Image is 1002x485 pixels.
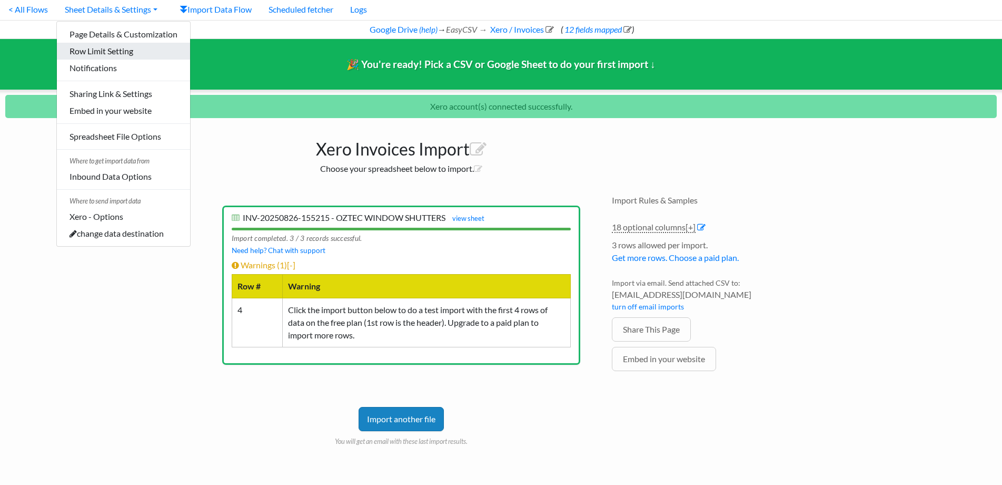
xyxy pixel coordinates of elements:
[57,208,190,225] a: Xero - Options
[57,154,190,168] span: Where to get import data from
[282,298,570,347] td: Click the import button below to do a test import with the first 4 rows of data on the free plan ...
[446,24,487,34] i: EasyCSV →
[612,347,716,371] a: Embed in your website
[232,298,282,347] td: 4
[368,24,418,34] a: Google Drive
[57,225,190,242] a: change data destination
[612,195,791,205] h4: Import Rules & Samples
[280,260,284,270] span: 1
[949,432,989,472] iframe: Drift Widget Chat Controller
[612,288,791,301] span: [EMAIL_ADDRESS][DOMAIN_NAME]
[563,24,632,34] a: 12 fields mapped
[57,85,190,102] a: Sharing Link & Settings
[359,407,444,431] a: Import another file
[419,25,438,34] a: (help)
[57,43,190,60] a: Row Limit Setting
[232,260,295,270] a: Warnings (1)[-]
[57,26,190,43] a: Page Details & Customization
[489,24,554,34] a: Xero / Invoices
[447,214,484,222] a: view sheet
[57,194,190,208] span: Where to send import data
[222,431,580,447] p: You will get an email with these last import results.
[5,95,997,118] p: Xero account(s) connected successfully.
[612,277,791,317] li: Import via email. Send attached CSV to:
[232,246,325,255] a: Need help? Chat with support
[57,60,190,76] a: Notifications
[57,168,190,185] a: Inbound Data Options
[57,128,190,145] a: Spreadsheet File Options
[212,134,591,159] h1: Xero Invoices Import
[612,317,691,342] a: Share This Page
[57,102,190,119] a: Embed in your website
[612,239,791,269] li: 3 rows allowed per import.
[612,253,739,263] a: Get more rows. Choose a paid plan.
[612,302,684,311] a: turn off email imports
[232,275,282,298] th: Row #
[243,212,445,222] span: INV-20250826-155215 - OZTEC WINDOW SHUTTERS
[561,24,634,34] span: ( )
[612,222,696,233] a: 18 optional columns[+]
[686,222,696,232] span: [+]
[212,163,591,173] h2: Choose your spreadsheet below to import.
[346,58,656,70] span: 🎉 You're ready! Pick a CSV or Google Sheet to do your first import ↓
[232,230,571,244] div: Import completed. 3 / 3 records successful.
[282,275,570,298] th: Warning
[287,260,295,270] span: [-]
